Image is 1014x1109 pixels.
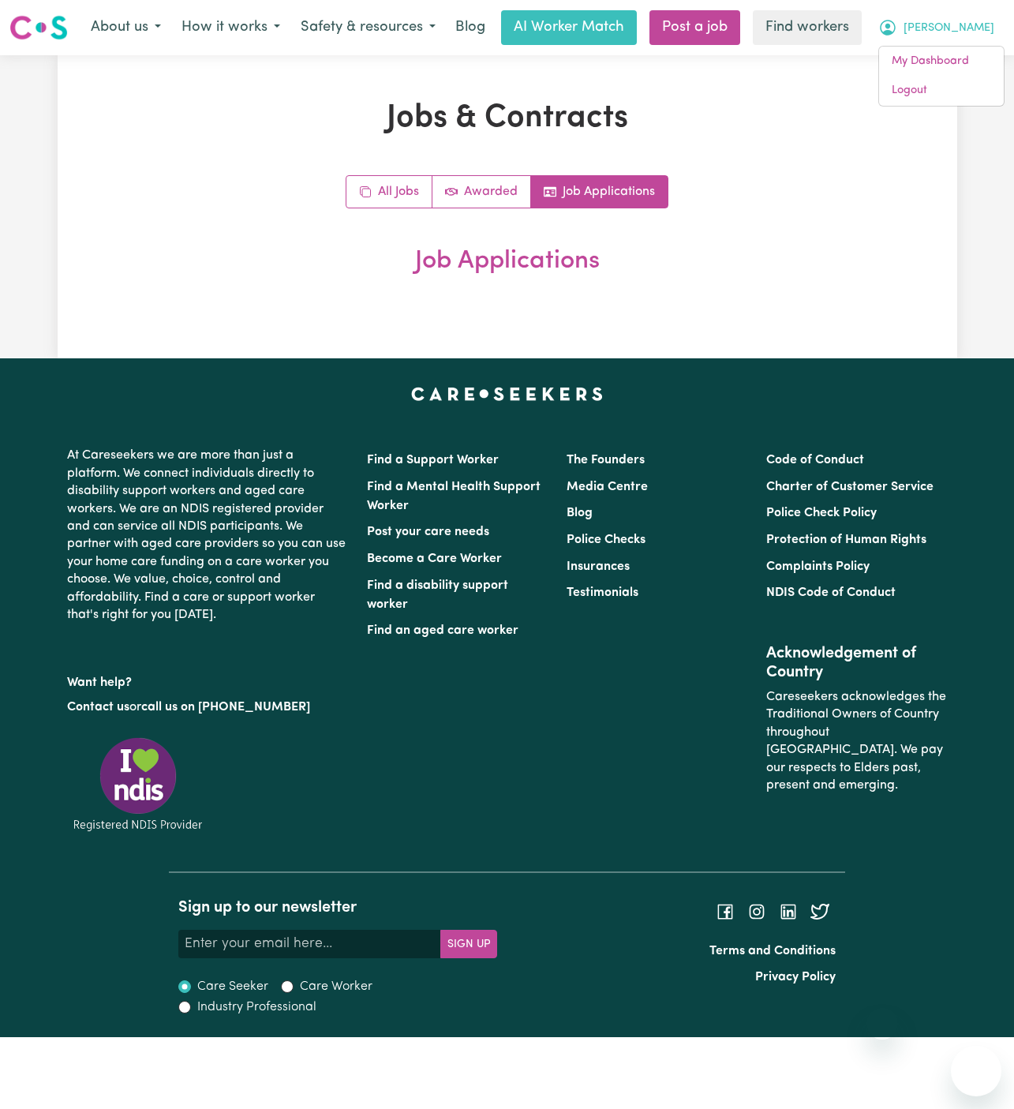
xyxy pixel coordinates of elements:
a: Careseekers home page [411,387,603,399]
a: The Founders [567,454,645,466]
button: Subscribe [440,930,497,958]
a: call us on [PHONE_NUMBER] [141,701,310,714]
button: About us [80,11,171,44]
a: Contact us [67,701,129,714]
button: How it works [171,11,290,44]
a: Find workers [753,10,862,45]
a: Police Check Policy [766,507,877,519]
p: or [67,692,348,722]
h2: Sign up to our newsletter [178,898,497,917]
a: Find an aged care worker [367,624,518,637]
h1: Jobs & Contracts [142,99,873,137]
a: Privacy Policy [755,971,836,983]
p: Want help? [67,668,348,691]
span: [PERSON_NAME] [904,20,994,37]
a: Active jobs [432,176,531,208]
label: Care Worker [300,977,372,996]
label: Care Seeker [197,977,268,996]
a: Follow Careseekers on LinkedIn [779,905,798,918]
button: Safety & resources [290,11,446,44]
p: Careseekers acknowledges the Traditional Owners of Country throughout [GEOGRAPHIC_DATA]. We pay o... [766,682,947,800]
a: All jobs [346,176,432,208]
h2: Job Applications [142,246,873,276]
a: Follow Careseekers on Instagram [747,905,766,918]
a: Find a Support Worker [367,454,499,466]
a: Find a disability support worker [367,579,508,611]
a: NDIS Code of Conduct [766,586,896,599]
input: Enter your email here... [178,930,441,958]
a: Follow Careseekers on Facebook [716,905,735,918]
p: At Careseekers we are more than just a platform. We connect individuals directly to disability su... [67,440,348,630]
div: My Account [878,46,1005,107]
a: Follow Careseekers on Twitter [810,905,829,918]
a: Charter of Customer Service [766,481,934,493]
a: Blog [446,10,495,45]
label: Industry Professional [197,998,316,1017]
a: Post your care needs [367,526,489,538]
img: Careseekers logo [9,13,68,42]
a: Media Centre [567,481,648,493]
a: Terms and Conditions [709,945,836,957]
img: Registered NDIS provider [67,735,209,834]
a: Logout [879,76,1004,106]
a: Post a job [649,10,740,45]
a: Complaints Policy [766,560,870,573]
h2: Acknowledgement of Country [766,644,947,682]
a: Protection of Human Rights [766,534,926,546]
a: Insurances [567,560,630,573]
a: Code of Conduct [766,454,864,466]
a: Find a Mental Health Support Worker [367,481,541,512]
iframe: Close message [866,1008,898,1040]
a: Become a Care Worker [367,553,502,565]
a: Careseekers logo [9,9,68,46]
a: Testimonials [567,586,638,599]
a: My Dashboard [879,47,1004,77]
a: Police Checks [567,534,645,546]
button: My Account [868,11,1005,44]
a: Blog [567,507,593,519]
a: AI Worker Match [501,10,637,45]
a: Job applications [531,176,668,208]
iframe: Button to launch messaging window [951,1046,1001,1096]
